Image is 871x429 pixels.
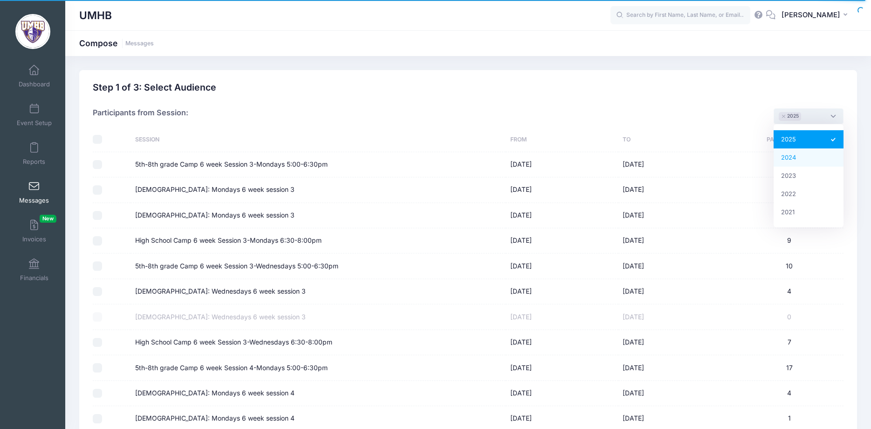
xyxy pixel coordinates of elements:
[23,158,45,166] span: Reports
[731,228,844,253] td: 9
[506,203,618,228] td: [DATE]
[135,338,332,347] label: High School Camp 6 week Session 3-Wednesdays 6:30-8:00pm
[731,355,844,380] td: 17
[135,287,306,296] label: [DEMOGRAPHIC_DATA]: Wednesdays 6 week session 3
[135,414,295,423] label: [DEMOGRAPHIC_DATA]: Mondays 6 week session 4
[93,82,216,93] h2: Step 1 of 3: Select Audience
[12,98,56,131] a: Event Setup
[731,381,844,406] td: 4
[506,253,618,279] td: [DATE]
[731,279,844,304] td: 4
[731,203,844,228] td: 3
[774,148,844,167] li: 2024
[618,228,731,253] td: [DATE]
[135,160,328,169] label: 5th-8th grade Camp 6 week Session 3-Mondays 5:00-6:30pm
[618,381,731,406] td: [DATE]
[781,115,787,118] button: Remove item
[20,274,48,282] span: Financials
[15,14,50,49] img: UMHB
[610,6,750,25] input: Search by First Name, Last Name, or Email...
[731,152,844,177] td: 12
[506,177,618,203] td: [DATE]
[135,236,322,246] label: High School Camp 6 week Session 3-Mondays 6:30-8:00pm
[135,388,295,398] label: [DEMOGRAPHIC_DATA]: Mondays 6 week session 4
[506,228,618,253] td: [DATE]
[79,5,112,26] h1: UMHB
[40,215,56,223] span: New
[135,312,306,322] label: [DEMOGRAPHIC_DATA]: Wednesdays 6 week session 3
[135,363,328,373] label: 5th-8th grade Camp 6 week Session 4-Mondays 5:00-6:30pm
[618,279,731,304] td: [DATE]
[22,235,46,243] span: Invoices
[618,330,731,355] td: [DATE]
[19,197,49,204] span: Messages
[731,304,844,330] td: 0
[506,152,618,177] td: [DATE]
[12,215,56,247] a: InvoicesNew
[774,130,844,148] li: 2025
[506,330,618,355] td: [DATE]
[803,112,808,120] textarea: Search
[12,137,56,170] a: Reports
[12,60,56,92] a: Dashboard
[19,80,50,88] span: Dashboard
[12,176,56,209] a: Messages
[130,127,506,152] th: Session
[774,203,844,221] li: 2021
[779,112,801,121] li: 2025
[774,167,844,185] li: 2023
[731,177,844,203] td: 2
[506,381,618,406] td: [DATE]
[731,253,844,279] td: 10
[17,119,52,127] span: Event Setup
[618,304,731,330] td: [DATE]
[774,185,844,203] li: 2022
[775,5,857,26] button: [PERSON_NAME]
[618,203,731,228] td: [DATE]
[618,355,731,380] td: [DATE]
[618,253,731,279] td: [DATE]
[135,211,295,220] label: [DEMOGRAPHIC_DATA]: Mondays 6 week session 3
[79,38,154,48] h1: Compose
[731,330,844,355] td: 7
[618,177,731,203] td: [DATE]
[12,253,56,286] a: Financials
[506,355,618,380] td: [DATE]
[782,10,840,20] span: [PERSON_NAME]
[787,113,799,120] span: 2025
[618,152,731,177] td: [DATE]
[125,40,154,47] a: Messages
[506,127,618,152] th: From
[618,127,731,152] th: To
[506,279,618,304] td: [DATE]
[93,108,188,124] h4: Participants from Session:
[135,185,295,195] label: [DEMOGRAPHIC_DATA]: Mondays 6 week session 3
[135,261,338,271] label: 5th-8th grade Camp 6 week Session 3-Wednesdays 5:00-6:30pm
[506,304,618,330] td: [DATE]
[731,127,844,152] th: Participants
